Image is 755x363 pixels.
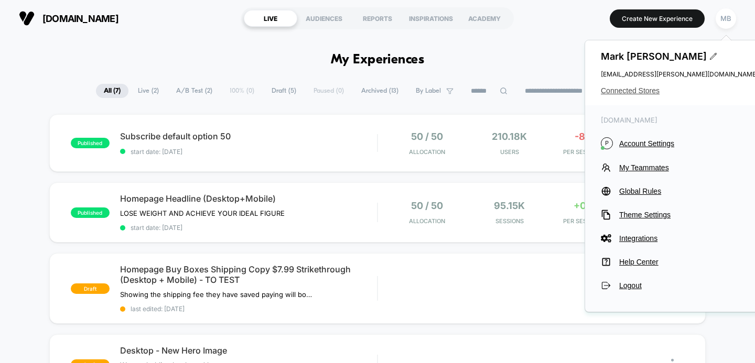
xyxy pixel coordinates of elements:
div: INSPIRATIONS [404,10,458,27]
div: REPORTS [351,10,404,27]
span: LOSE WEIGHT AND ACHIEVE YOUR IDEAL FIGURE [120,209,285,217]
span: Showing the shipping fee they have saved paying will boost RPS [120,290,315,299]
span: Desktop - New Hero Image [120,345,377,356]
span: Allocation [409,148,445,156]
button: MB [713,8,739,29]
button: Create New Experience [610,9,705,28]
span: PER SESSION VALUE [554,148,631,156]
img: Visually logo [19,10,35,26]
span: 95.15k [494,200,525,211]
span: Users [471,148,548,156]
span: start date: [DATE] [120,148,377,156]
span: All ( 7 ) [96,84,128,98]
span: draft [71,283,110,294]
span: published [71,138,110,148]
div: ACADEMY [458,10,511,27]
span: 50 / 50 [411,131,443,142]
span: published [71,207,110,218]
span: +0.50% [574,200,610,211]
span: -8.63% [575,131,610,142]
h1: My Experiences [331,52,425,68]
span: Live ( 2 ) [130,84,167,98]
span: 50 / 50 [411,200,443,211]
span: Homepage Buy Boxes Shipping Copy $7.99 Strikethrough (Desktop + Mobile) - TO TEST [120,264,377,285]
span: Sessions [471,217,548,225]
span: 210.18k [492,131,527,142]
span: Allocation [409,217,445,225]
span: [DOMAIN_NAME] [42,13,118,24]
i: P [601,137,613,149]
span: Homepage Headline (Desktop+Mobile) [120,193,377,204]
button: [DOMAIN_NAME] [16,10,122,27]
div: AUDIENCES [297,10,351,27]
span: last edited: [DATE] [120,305,377,313]
div: MB [716,8,736,29]
span: start date: [DATE] [120,224,377,232]
span: By Label [416,87,441,95]
span: PER SESSION VALUE [554,217,631,225]
span: Draft ( 5 ) [264,84,304,98]
span: Subscribe default option 50 [120,131,377,141]
span: Archived ( 13 ) [353,84,406,98]
span: A/B Test ( 2 ) [168,84,220,98]
div: LIVE [244,10,297,27]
